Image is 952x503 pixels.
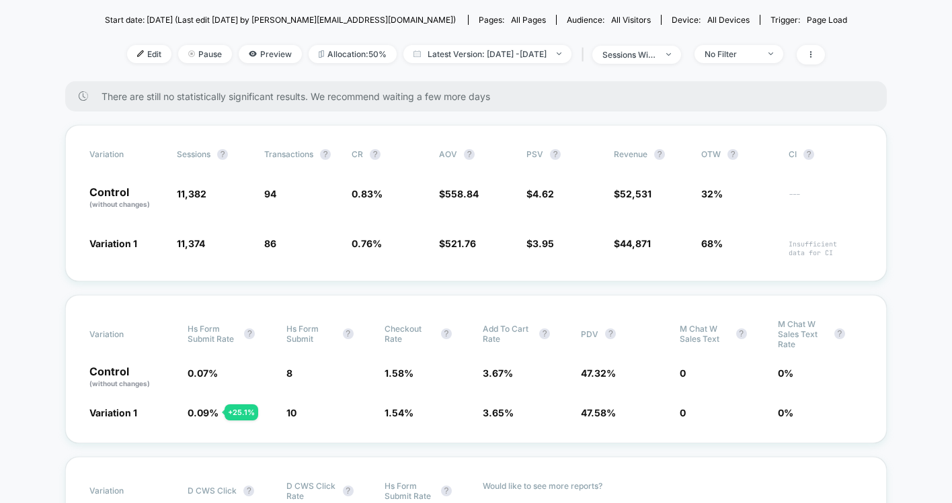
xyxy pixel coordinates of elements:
span: 0.76 % [352,238,382,249]
span: There are still no statistically significant results. We recommend waiting a few more days [102,91,860,102]
span: 0.07 % [188,367,218,379]
span: 86 [264,238,276,249]
span: $ [439,238,476,249]
span: --- [789,190,863,210]
span: Hs Form Submit Rate [385,481,434,501]
span: 1.58 % [385,367,413,379]
span: 32% [701,188,723,199]
span: 558.84 [445,188,479,199]
span: 11,374 [177,238,205,249]
div: + 25.1 % [225,404,258,420]
span: $ [526,188,554,199]
button: ? [539,328,550,339]
div: No Filter [705,49,758,59]
span: 52,531 [620,188,651,199]
img: rebalance [319,50,324,58]
button: ? [441,328,452,339]
span: Start date: [DATE] (Last edit [DATE] by [PERSON_NAME][EMAIL_ADDRESS][DOMAIN_NAME]) [105,15,456,25]
button: ? [727,149,738,160]
button: ? [550,149,561,160]
span: 0 % [778,367,793,379]
span: $ [614,188,651,199]
span: 3.65 % [483,407,514,418]
button: ? [370,149,381,160]
span: (without changes) [89,200,150,208]
span: Variation 1 [89,407,137,418]
button: ? [343,328,354,339]
span: $ [526,238,554,249]
span: Allocation: 50% [309,45,397,63]
button: ? [244,328,255,339]
span: Device: [661,15,760,25]
button: ? [654,149,665,160]
span: 0.83 % [352,188,383,199]
span: PSV [526,149,543,159]
span: Edit [127,45,171,63]
span: 0 [680,407,686,418]
span: All Visitors [611,15,651,25]
span: 44,871 [620,238,651,249]
span: PDV [581,329,598,339]
span: CI [789,149,863,160]
span: CR [352,149,363,159]
span: Insufficient data for CI [789,240,863,257]
span: 8 [286,367,292,379]
p: Control [89,187,163,210]
span: 0 [680,367,686,379]
span: 3.95 [532,238,554,249]
span: Revenue [614,149,647,159]
img: calendar [413,50,421,57]
span: 11,382 [177,188,206,199]
button: ? [803,149,814,160]
button: ? [736,328,747,339]
div: Pages: [479,15,546,25]
span: $ [614,238,651,249]
span: 10 [286,407,296,418]
span: 0 % [778,407,793,418]
span: | [578,45,592,64]
div: sessions with impression [602,50,656,60]
span: Add To Cart Rate [483,324,532,344]
span: Pause [178,45,232,63]
button: ? [605,328,616,339]
span: all pages [511,15,546,25]
button: ? [343,486,354,496]
span: 0.09 % [188,407,219,418]
span: Variation [89,149,163,160]
span: all devices [707,15,750,25]
button: ? [320,149,331,160]
button: ? [464,149,475,160]
span: Variation 1 [89,238,137,249]
span: Page Load [807,15,847,25]
img: edit [137,50,144,57]
button: ? [217,149,228,160]
span: Hs Form Submit Rate [188,324,237,344]
div: Trigger: [770,15,847,25]
span: 68% [701,238,723,249]
p: Would like to see more reports? [483,481,863,491]
span: $ [439,188,479,199]
span: Sessions [177,149,210,159]
div: Audience: [567,15,651,25]
span: M Chat W Sales Text [680,324,729,344]
span: 1.54 % [385,407,413,418]
span: OTW [701,149,775,160]
span: AOV [439,149,457,159]
img: end [768,52,773,55]
img: end [557,52,561,55]
span: 3.67 % [483,367,513,379]
span: 47.58 % [581,407,616,418]
span: 94 [264,188,276,199]
img: end [188,50,195,57]
span: Hs Form Submit [286,324,336,344]
span: (without changes) [89,379,150,387]
span: Checkout Rate [385,324,434,344]
button: ? [441,486,452,496]
span: Transactions [264,149,313,159]
img: end [666,53,671,56]
span: Preview [239,45,302,63]
span: Variation [89,319,163,349]
span: 521.76 [445,238,476,249]
span: Latest Version: [DATE] - [DATE] [403,45,571,63]
p: Control [89,366,174,389]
